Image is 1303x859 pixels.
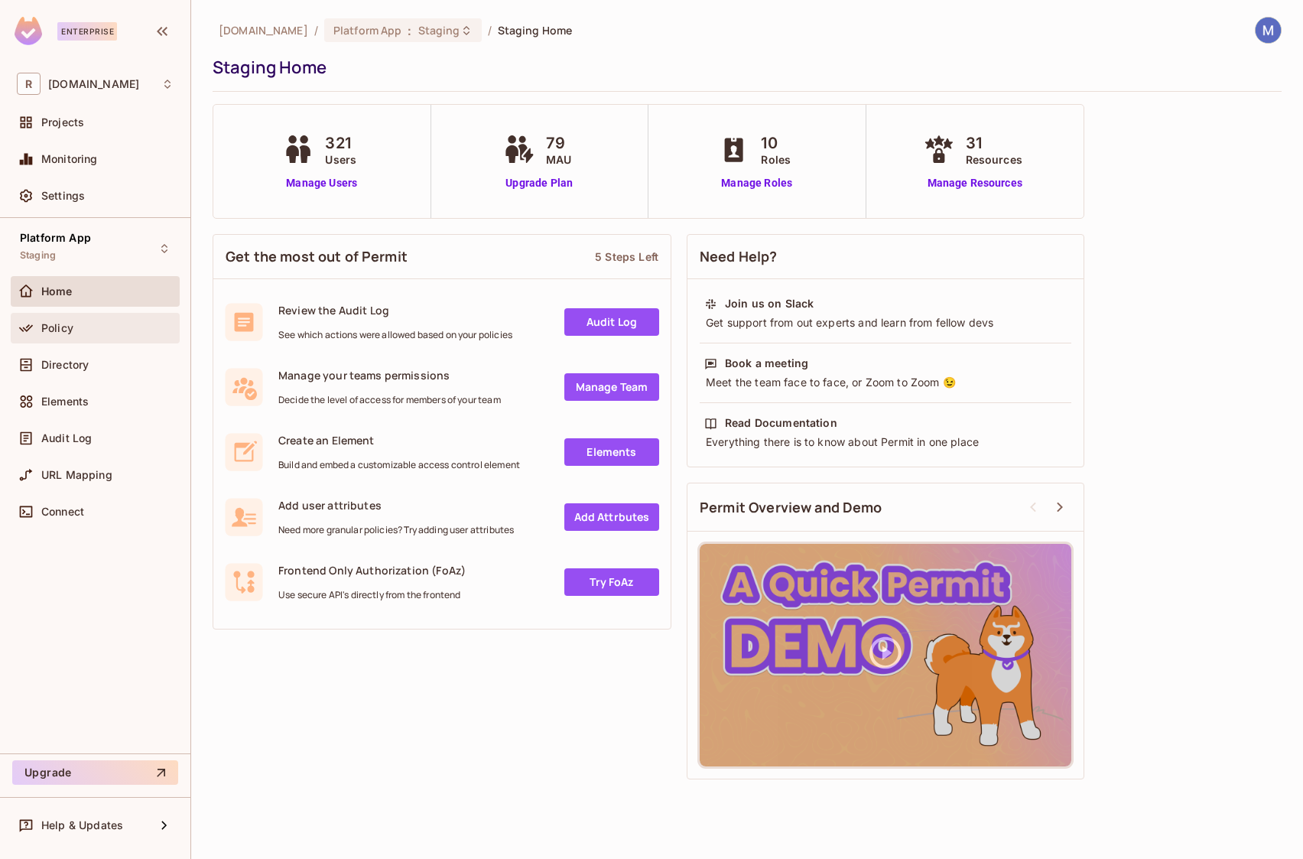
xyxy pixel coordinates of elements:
[41,395,89,408] span: Elements
[278,303,512,317] span: Review the Audit Log
[57,22,117,41] div: Enterprise
[333,23,402,37] span: Platform App
[564,438,659,466] a: Elements
[418,23,460,37] span: Staging
[725,296,814,311] div: Join us on Slack
[500,175,579,191] a: Upgrade Plan
[704,315,1067,330] div: Get support from out experts and learn from fellow devs
[41,359,89,371] span: Directory
[546,151,571,168] span: MAU
[761,132,791,155] span: 10
[564,568,659,596] a: Try FoAz
[20,232,91,244] span: Platform App
[226,247,408,266] span: Get the most out of Permit
[498,23,573,37] span: Staging Home
[564,503,659,531] a: Add Attrbutes
[725,415,837,431] div: Read Documentation
[704,434,1067,450] div: Everything there is to know about Permit in one place
[278,329,512,341] span: See which actions were allowed based on your policies
[325,132,356,155] span: 321
[41,819,123,831] span: Help & Updates
[966,132,1022,155] span: 31
[20,249,56,262] span: Staging
[966,151,1022,168] span: Resources
[41,322,73,334] span: Policy
[725,356,808,371] div: Book a meeting
[41,469,112,481] span: URL Mapping
[700,498,882,517] span: Permit Overview and Demo
[704,375,1067,390] div: Meet the team face to face, or Zoom to Zoom 😉
[41,153,98,165] span: Monitoring
[488,23,492,37] li: /
[219,23,308,37] span: the active workspace
[564,373,659,401] a: Manage Team
[715,175,798,191] a: Manage Roles
[278,433,520,447] span: Create an Element
[325,151,356,168] span: Users
[595,249,658,264] div: 5 Steps Left
[12,760,178,785] button: Upgrade
[278,394,501,406] span: Decide the level of access for members of your team
[41,432,92,444] span: Audit Log
[278,589,466,601] span: Use secure API's directly from the frontend
[48,78,139,90] span: Workspace: redica.com
[920,175,1030,191] a: Manage Resources
[213,56,1274,79] div: Staging Home
[278,563,466,578] span: Frontend Only Authorization (FoAz)
[41,116,84,129] span: Projects
[546,132,571,155] span: 79
[17,73,41,95] span: R
[407,24,412,37] span: :
[564,308,659,336] a: Audit Log
[278,498,514,512] span: Add user attributes
[700,247,778,266] span: Need Help?
[1256,18,1281,43] img: Mark Smerchek
[41,285,73,298] span: Home
[278,524,514,536] span: Need more granular policies? Try adding user attributes
[279,175,364,191] a: Manage Users
[41,190,85,202] span: Settings
[278,368,501,382] span: Manage your teams permissions
[761,151,791,168] span: Roles
[15,17,42,45] img: SReyMgAAAABJRU5ErkJggg==
[314,23,318,37] li: /
[41,506,84,518] span: Connect
[278,459,520,471] span: Build and embed a customizable access control element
